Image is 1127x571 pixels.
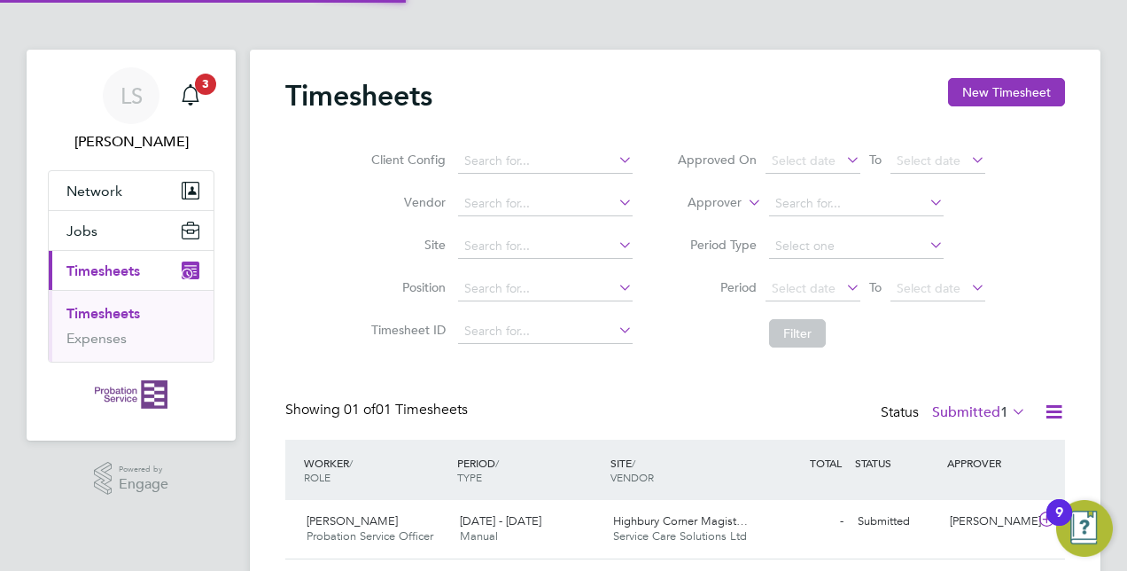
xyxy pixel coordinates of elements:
h2: Timesheets [285,78,432,113]
span: 1 [1000,403,1008,421]
span: [DATE] - [DATE] [460,513,541,528]
a: LS[PERSON_NAME] [48,67,214,153]
span: / [349,456,353,470]
button: New Timesheet [948,78,1065,106]
label: Site [366,237,446,253]
span: [PERSON_NAME] [307,513,398,528]
span: TOTAL [810,456,842,470]
input: Search for... [458,149,633,174]
div: Submitted [851,507,943,536]
label: Client Config [366,152,446,168]
div: Status [881,401,1030,426]
span: Select date [897,280,960,296]
button: Open Resource Center, 9 new notifications [1056,500,1113,557]
span: Timesheets [66,262,140,279]
a: Timesheets [66,305,140,322]
div: 9 [1055,512,1063,536]
label: Vendor [366,194,446,210]
span: Manual [460,528,498,544]
span: Jobs [66,223,97,239]
label: Submitted [932,403,1026,421]
span: VENDOR [610,470,654,484]
input: Search for... [458,277,633,301]
span: ROLE [304,470,330,484]
label: Approver [662,194,742,212]
span: / [495,456,499,470]
label: Period Type [677,237,757,253]
div: Showing [285,401,471,419]
button: Jobs [49,211,214,250]
span: Highbury Corner Magist… [613,513,748,528]
span: Engage [119,477,168,492]
div: APPROVER [943,447,1035,479]
span: Select date [897,153,960,168]
span: Service Care Solutions Ltd [613,528,747,544]
input: Search for... [458,192,633,216]
div: - [758,507,851,536]
span: LS [120,84,143,107]
div: PERIOD [453,447,606,493]
input: Search for... [458,234,633,259]
a: 3 [173,67,208,124]
button: Filter [769,319,826,348]
span: Select date [772,280,836,296]
span: / [632,456,635,470]
span: Probation Service Officer [307,528,433,544]
label: Position [366,279,446,295]
span: To [864,148,887,171]
span: 3 [195,74,216,95]
span: TYPE [457,470,482,484]
button: Timesheets [49,251,214,290]
nav: Main navigation [27,50,236,441]
div: Timesheets [49,290,214,362]
label: Timesheet ID [366,322,446,338]
input: Search for... [769,192,944,216]
span: Powered by [119,462,168,477]
span: Select date [772,153,836,168]
label: Period [677,279,757,295]
input: Search for... [458,319,633,344]
img: probationservice-logo-retina.png [95,380,167,409]
span: 01 of [344,401,376,418]
label: Approved On [677,152,757,168]
a: Go to home page [48,380,214,409]
a: Powered byEngage [94,462,169,496]
div: STATUS [851,447,943,479]
div: [PERSON_NAME] [943,507,1035,536]
span: To [864,276,887,299]
span: Network [66,183,122,199]
div: SITE [606,447,759,493]
a: Expenses [66,330,127,347]
button: Network [49,171,214,210]
input: Select one [769,234,944,259]
div: WORKER [299,447,453,493]
span: Louise Scott [48,131,214,153]
span: 01 Timesheets [344,401,468,418]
